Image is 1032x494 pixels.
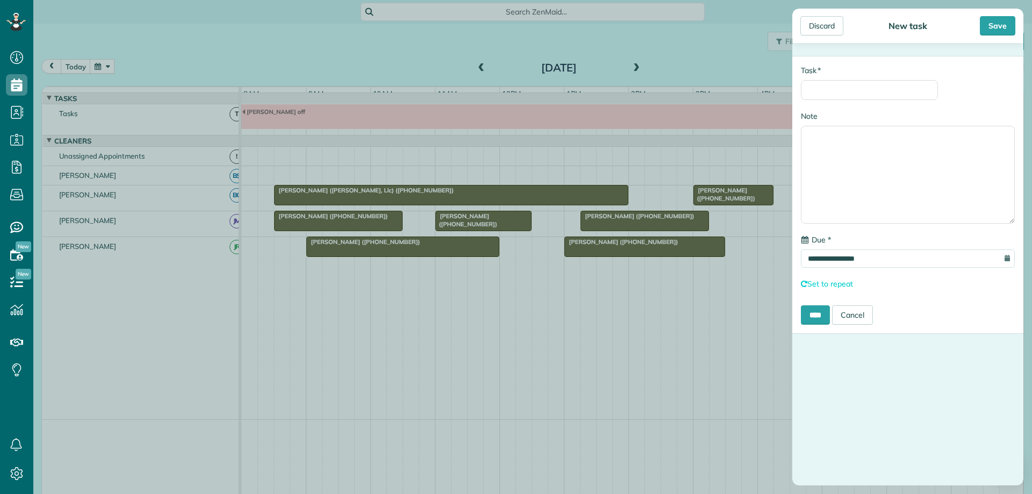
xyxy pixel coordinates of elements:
[885,20,930,31] div: New task
[801,279,852,289] a: Set to repeat
[980,16,1015,35] div: Save
[832,305,873,325] a: Cancel
[801,111,818,121] label: Note
[801,65,821,76] label: Task
[801,234,831,245] label: Due
[16,269,31,280] span: New
[16,241,31,252] span: New
[800,16,843,35] div: Discard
